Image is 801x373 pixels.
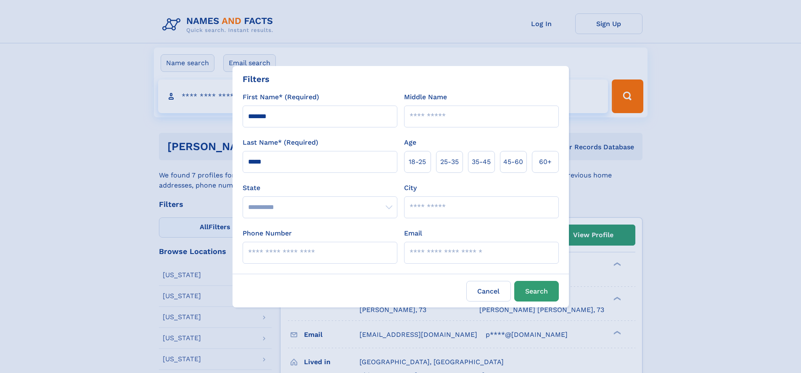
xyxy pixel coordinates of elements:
button: Search [514,281,559,302]
label: Email [404,228,422,238]
label: Cancel [466,281,511,302]
label: Middle Name [404,92,447,102]
span: 35‑45 [472,157,491,167]
div: Filters [243,73,270,85]
span: 18‑25 [409,157,426,167]
label: City [404,183,417,193]
label: First Name* (Required) [243,92,319,102]
label: Phone Number [243,228,292,238]
label: Age [404,138,416,148]
label: State [243,183,397,193]
span: 60+ [539,157,552,167]
label: Last Name* (Required) [243,138,318,148]
span: 45‑60 [503,157,523,167]
span: 25‑35 [440,157,459,167]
